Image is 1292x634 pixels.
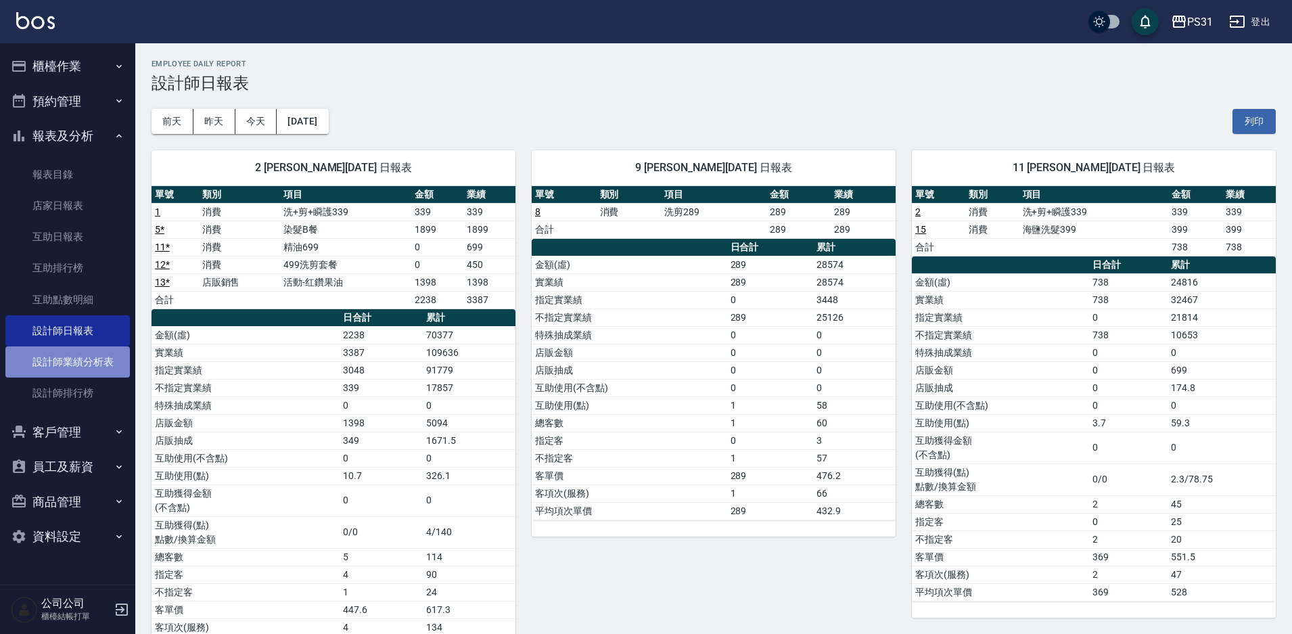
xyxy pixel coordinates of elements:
td: 店販金額 [152,414,340,432]
table: a dense table [912,186,1276,256]
td: 2 [1089,530,1168,548]
td: 0/0 [1089,463,1168,495]
td: 互助使用(點) [532,397,727,414]
td: 499洗剪套餐 [280,256,411,273]
td: 客單價 [912,548,1089,566]
td: 客項次(服務) [912,566,1089,583]
h5: 公司公司 [41,597,110,610]
th: 類別 [965,186,1019,204]
th: 項目 [661,186,766,204]
td: 32467 [1168,291,1276,309]
td: 326.1 [423,467,515,484]
td: 447.6 [340,601,423,618]
td: 2238 [340,326,423,344]
td: 指定實業績 [912,309,1089,326]
td: 合計 [532,221,597,238]
td: 2 [1089,495,1168,513]
td: 不指定客 [152,583,340,601]
td: 339 [463,203,515,221]
td: 91779 [423,361,515,379]
td: 289 [766,203,831,221]
td: 特殊抽成業績 [532,326,727,344]
td: 45 [1168,495,1276,513]
td: 349 [340,432,423,449]
th: 累計 [1168,256,1276,274]
td: 289 [727,309,813,326]
button: 櫃檯作業 [5,49,130,84]
button: 客戶管理 [5,415,130,450]
td: 指定客 [152,566,340,583]
td: 2238 [411,291,463,309]
td: 0 [340,484,423,516]
td: 699 [1168,361,1276,379]
td: 互助獲得金額 (不含點) [912,432,1089,463]
a: 互助點數明細 [5,284,130,315]
td: 70377 [423,326,515,344]
td: 28574 [813,256,896,273]
button: 登出 [1224,9,1276,35]
td: 0 [1089,379,1168,397]
td: 25 [1168,513,1276,530]
td: 289 [831,221,896,238]
td: 3448 [813,291,896,309]
td: 店販金額 [532,344,727,361]
td: 洗+剪+瞬護339 [1019,203,1169,221]
td: 不指定實業績 [912,326,1089,344]
a: 互助日報表 [5,221,130,252]
td: 2 [1089,566,1168,583]
td: 0 [727,432,813,449]
td: 實業績 [532,273,727,291]
td: 0 [1089,309,1168,326]
td: 1899 [463,221,515,238]
a: 店家日報表 [5,190,130,221]
th: 單號 [912,186,965,204]
td: 客單價 [532,467,727,484]
span: 2 [PERSON_NAME][DATE] 日報表 [168,161,499,175]
td: 實業績 [912,291,1089,309]
td: 店販抽成 [532,361,727,379]
a: 設計師日報表 [5,315,130,346]
td: 互助使用(不含點) [152,449,340,467]
td: 消費 [199,256,281,273]
td: 0 [423,397,515,414]
td: 互助使用(點) [152,467,340,484]
div: PS31 [1187,14,1213,30]
button: 報表及分析 [5,118,130,154]
td: 0 [340,449,423,467]
span: 9 [PERSON_NAME][DATE] 日報表 [548,161,879,175]
td: 1899 [411,221,463,238]
td: 339 [411,203,463,221]
th: 項目 [280,186,411,204]
td: 指定實業績 [152,361,340,379]
td: 1398 [463,273,515,291]
td: 不指定客 [912,530,1089,548]
td: 57 [813,449,896,467]
td: 3387 [340,344,423,361]
td: 738 [1089,291,1168,309]
a: 15 [915,224,926,235]
td: 消費 [597,203,662,221]
td: 699 [463,238,515,256]
td: 450 [463,256,515,273]
td: 90 [423,566,515,583]
th: 日合計 [727,239,813,256]
td: 369 [1089,583,1168,601]
td: 總客數 [912,495,1089,513]
td: 特殊抽成業績 [152,397,340,414]
td: 28574 [813,273,896,291]
img: Person [11,596,38,623]
td: 指定客 [532,432,727,449]
td: 21814 [1168,309,1276,326]
a: 設計師業績分析表 [5,346,130,378]
td: 合計 [152,291,199,309]
th: 金額 [766,186,831,204]
table: a dense table [152,186,515,309]
td: 海鹽洗髮399 [1019,221,1169,238]
a: 設計師排行榜 [5,378,130,409]
button: save [1132,8,1159,35]
td: 洗剪289 [661,203,766,221]
td: 738 [1168,238,1222,256]
td: 互助獲得金額 (不含點) [152,484,340,516]
td: 1 [727,449,813,467]
td: 339 [1168,203,1222,221]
